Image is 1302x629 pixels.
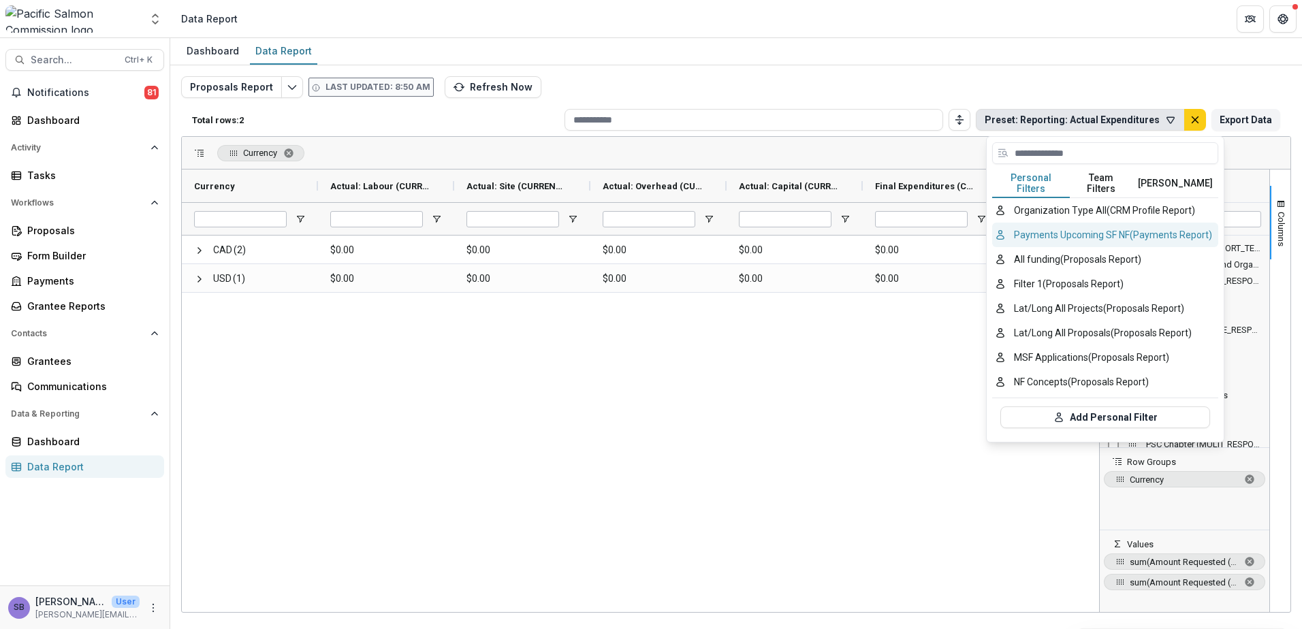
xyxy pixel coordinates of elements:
[603,181,703,191] span: Actual: Overhead (CURRENCY)
[5,323,164,344] button: Open Contacts
[5,244,164,267] a: Form Builder
[1104,553,1265,570] span: sum of Amount Requested (CAD) (CURRENCY). Press ENTER to change the aggregation type. Press DELET...
[27,274,153,288] div: Payments
[5,375,164,398] a: Communications
[217,145,304,161] div: Row Groups
[875,211,968,227] input: Final Expenditures (CURRENCY) Filter Input
[1269,5,1297,33] button: Get Help
[739,181,840,191] span: Actual: Capital (CURRENCY)
[5,192,164,214] button: Open Workflows
[466,265,578,293] span: $0.00
[5,350,164,372] a: Grantees
[992,345,1218,370] button: MSF Applications (Proposals Report)
[330,211,423,227] input: Actual: Labour (CURRENCY) Filter Input
[27,299,153,313] div: Grantee Reports
[11,329,145,338] span: Contacts
[5,403,164,425] button: Open Data & Reporting
[5,270,164,292] a: Payments
[27,87,144,99] span: Notifications
[181,12,238,26] div: Data Report
[234,236,246,264] span: (2)
[250,41,317,61] div: Data Report
[567,214,578,225] button: Open Filter Menu
[194,181,235,191] span: Currency
[5,109,164,131] a: Dashboard
[1100,467,1269,530] div: Row Groups
[233,265,245,293] span: (1)
[5,137,164,159] button: Open Activity
[27,354,153,368] div: Grantees
[1127,539,1154,549] span: Values
[1127,457,1176,467] span: Row Groups
[992,223,1218,247] button: Payments Upcoming SF NF (Payments Report)
[27,113,153,127] div: Dashboard
[703,214,714,225] button: Open Filter Menu
[181,41,244,61] div: Dashboard
[976,214,987,225] button: Open Filter Menu
[213,265,232,293] span: USD
[976,109,1185,131] button: Preset: Reporting: Actual Expenditures
[5,5,140,33] img: Pacific Salmon Commission logo
[992,272,1218,296] button: Filter 1 (Proposals Report)
[217,145,304,161] span: Currency. Press ENTER to sort. Press DELETE to remove
[875,265,987,293] span: $0.00
[27,168,153,182] div: Tasks
[112,596,140,608] p: User
[1130,474,1238,485] span: Currency
[431,214,442,225] button: Open Filter Menu
[176,9,243,29] nav: breadcrumb
[1130,557,1238,567] span: sum(Amount Requested (CAD) (CURRENCY))
[122,52,155,67] div: Ctrl + K
[5,164,164,187] a: Tasks
[603,211,695,227] input: Actual: Overhead (CURRENCY) Filter Input
[466,236,578,264] span: $0.00
[1132,170,1218,198] button: [PERSON_NAME]
[5,219,164,242] a: Proposals
[194,211,287,227] input: Currency Filter Input
[213,236,232,264] span: CAD
[35,594,106,609] p: [PERSON_NAME]
[14,603,25,612] div: Sascha Bendt
[1211,109,1280,131] button: Export Data
[11,143,145,152] span: Activity
[739,211,831,227] input: Actual: Capital (CURRENCY) Filter Input
[27,248,153,263] div: Form Builder
[1104,574,1265,590] span: sum of Amount Requested (USD) (CURRENCY). Press ENTER to change the aggregation type. Press DELET...
[5,455,164,478] a: Data Report
[181,38,244,65] a: Dashboard
[739,265,851,293] span: $0.00
[27,379,153,393] div: Communications
[27,223,153,238] div: Proposals
[875,181,976,191] span: Final Expenditures (CURRENCY)
[466,181,567,191] span: Actual: Site (CURRENCY)
[5,49,164,71] button: Search...
[1100,549,1269,612] div: Values
[330,265,442,293] span: $0.00
[281,76,303,98] button: Edit selected report
[992,296,1218,321] button: Lat/Long All Projects (Proposals Report)
[603,236,714,264] span: $0.00
[992,247,1218,272] button: All funding (Proposals Report)
[466,211,559,227] input: Actual: Site (CURRENCY) Filter Input
[330,181,431,191] span: Actual: Labour (CURRENCY)
[1184,109,1206,131] button: default
[325,81,430,93] p: Last updated: 8:50 AM
[35,609,140,621] p: [PERSON_NAME][EMAIL_ADDRESS][DOMAIN_NAME]
[603,265,714,293] span: $0.00
[27,459,153,474] div: Data Report
[1104,471,1265,487] span: Currency. Press ENTER to sort. Press DELETE to remove
[992,370,1218,394] button: NF Concepts (Proposals Report)
[31,54,116,66] span: Search...
[144,86,159,99] span: 81
[11,198,145,208] span: Workflows
[445,76,541,98] button: Refresh Now
[1237,5,1264,33] button: Partners
[27,434,153,449] div: Dashboard
[181,76,282,98] button: Proposals Report
[1276,212,1286,246] span: Columns
[1000,406,1210,428] button: Add Personal Filter
[992,394,1218,424] button: NF Granted Vs Spending By Org (Proposals Report)
[1130,577,1238,587] span: sum(Amount Requested (USD) (CURRENCY))
[5,295,164,317] a: Grantee Reports
[11,409,145,419] span: Data & Reporting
